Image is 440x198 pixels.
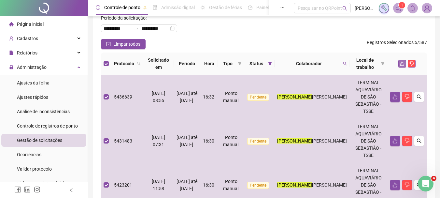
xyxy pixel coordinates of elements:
span: bell [410,5,416,11]
label: Período da solicitação [101,13,150,23]
span: Pendente [247,138,269,145]
span: filter [267,59,273,69]
span: 1 [401,3,403,8]
span: like [392,182,398,188]
span: like [392,94,398,99]
span: : 5 / 587 [367,39,427,49]
span: Administração [17,65,47,70]
span: check-square [106,42,111,46]
span: filter [381,62,385,66]
span: dislike [409,61,414,66]
span: user-add [9,36,14,41]
span: Gestão de solicitações [17,138,62,143]
span: Protocolo [114,60,134,67]
span: Limpar todos [113,40,140,48]
span: to [134,26,139,31]
span: [DATE] até [DATE] [177,179,197,191]
span: Cadastros [17,36,38,41]
span: Gestão de férias [209,5,242,10]
span: file-done [153,5,157,10]
span: filter [379,55,386,72]
span: Página inicial [17,22,44,27]
span: 5423201 [114,182,132,188]
span: 16:30 [203,182,214,188]
span: Admissão digital [161,5,195,10]
span: [DATE] 08:55 [152,91,165,103]
span: Local de trabalho [352,56,378,71]
span: [DATE] até [DATE] [177,91,197,103]
span: Status [247,60,265,67]
button: Limpar todos [101,39,146,49]
span: Pendente [247,94,269,101]
span: dislike [405,94,410,99]
span: lock [9,65,14,69]
span: dashboard [248,5,252,10]
span: pushpin [143,6,147,10]
span: 5431483 [114,138,132,144]
td: TERMINAL AQUAVIÁRIO DE SÃO SEBASTIÃO - TSSE [349,75,387,119]
span: instagram [34,186,40,193]
span: linkedin [24,186,31,193]
span: Ponto manual [223,135,238,147]
mark: [PERSON_NAME] [277,138,312,144]
span: like [392,138,398,144]
span: filter [268,62,272,66]
span: 16:32 [203,94,214,99]
td: TERMINAL AQUAVIÁRIO DE SÃO SEBASTIÃO - TSSE [349,119,387,163]
th: Solicitado em [143,53,174,75]
span: search [343,62,347,66]
span: sun [201,5,205,10]
span: [PERSON_NAME] [312,182,347,188]
span: [DATE] 11:58 [152,179,165,191]
span: Ponto manual [223,91,238,103]
span: search [135,59,142,69]
span: notification [395,5,401,11]
span: search [417,138,422,144]
span: Tipo [220,60,235,67]
span: search [417,94,422,99]
span: search [342,6,347,11]
span: search [342,59,348,69]
span: [DATE] 07:31 [152,135,165,147]
span: like [400,61,405,66]
span: [PERSON_NAME] [312,94,347,99]
span: facebook [14,186,21,193]
span: ellipsis [280,5,285,10]
th: Hora [200,53,218,75]
span: [PERSON_NAME] [312,138,347,144]
span: file [9,51,14,55]
span: Colaborador [277,60,340,67]
span: filter [238,62,242,66]
iframe: Intercom live chat [418,176,433,191]
span: 16:30 [203,138,214,144]
span: Link para registro rápido [17,181,66,186]
span: home [9,22,14,26]
span: Painel do DP [256,5,282,10]
mark: [PERSON_NAME] [277,94,312,99]
span: search [137,62,141,66]
span: Relatórios [17,50,37,55]
span: search [417,182,422,188]
span: Registros Selecionados [367,40,414,45]
span: Validar protocolo [17,166,52,172]
span: Controle de ponto [104,5,140,10]
span: Ponto manual [223,179,238,191]
span: clock-circle [96,5,100,10]
span: Controle de registros de ponto [17,123,78,129]
span: [DATE] até [DATE] [177,135,197,147]
span: 5436639 [114,94,132,99]
mark: [PERSON_NAME] [277,182,312,188]
img: sparkle-icon.fc2bf0ac1784a2077858766a79e2daf3.svg [380,5,388,12]
span: dislike [405,182,410,188]
img: 81567 [422,3,432,13]
span: swap-right [134,26,139,31]
span: Ocorrências [17,152,41,157]
sup: 1 [399,2,405,8]
span: dislike [405,138,410,144]
span: [PERSON_NAME] [355,5,375,12]
span: Ajustes rápidos [17,95,48,100]
th: Período [174,53,200,75]
span: Pendente [247,182,269,189]
span: 4 [431,176,436,181]
span: Ajustes da folha [17,80,50,85]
